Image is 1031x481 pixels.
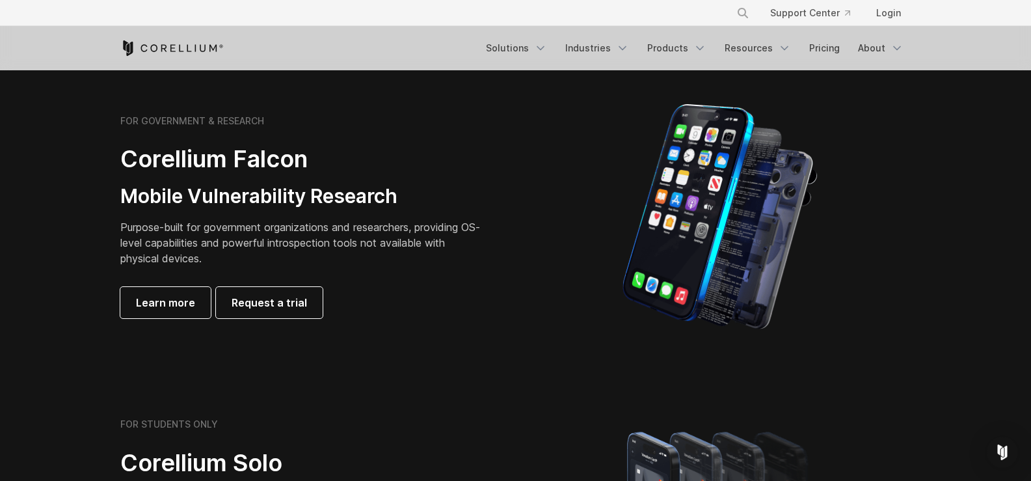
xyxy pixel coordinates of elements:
h6: FOR STUDENTS ONLY [120,419,218,430]
button: Search [731,1,755,25]
h3: Mobile Vulnerability Research [120,184,485,209]
span: Learn more [136,295,195,310]
a: Support Center [760,1,861,25]
h2: Corellium Falcon [120,144,485,174]
a: Solutions [478,36,555,60]
a: About [850,36,911,60]
a: Resources [717,36,799,60]
a: Login [866,1,911,25]
div: Navigation Menu [478,36,911,60]
a: Industries [557,36,637,60]
span: Request a trial [232,295,307,310]
a: Products [639,36,714,60]
a: Request a trial [216,287,323,318]
a: Learn more [120,287,211,318]
h6: FOR GOVERNMENT & RESEARCH [120,115,264,127]
img: iPhone model separated into the mechanics used to build the physical device. [622,103,818,331]
div: Open Intercom Messenger [987,437,1018,468]
a: Pricing [801,36,848,60]
a: Corellium Home [120,40,224,56]
div: Navigation Menu [721,1,911,25]
h2: Corellium Solo [120,448,485,478]
p: Purpose-built for government organizations and researchers, providing OS-level capabilities and p... [120,219,485,266]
